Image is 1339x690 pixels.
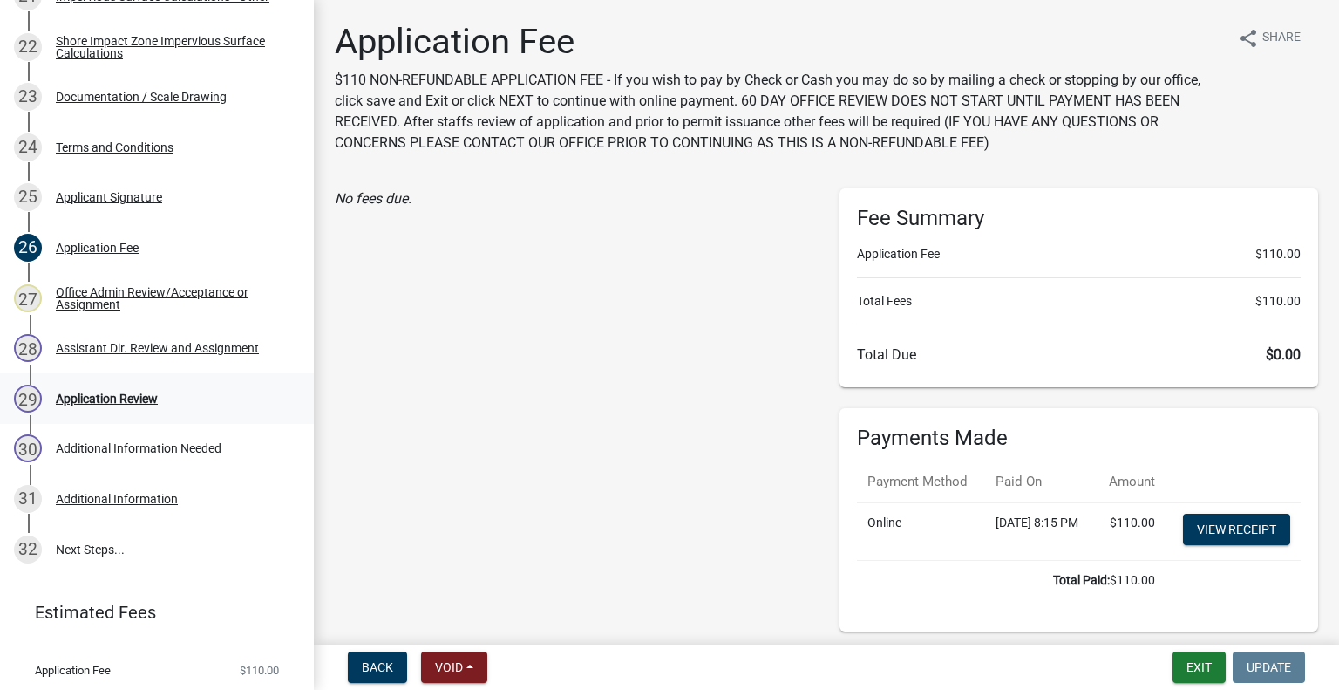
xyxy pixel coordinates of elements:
[1172,652,1226,683] button: Exit
[56,286,286,311] div: Office Admin Review/Acceptance or Assignment
[1224,21,1315,55] button: shareShare
[56,442,221,454] div: Additional Information Needed
[1262,28,1301,49] span: Share
[1094,461,1165,502] th: Amount
[14,33,42,61] div: 22
[1094,502,1165,560] td: $110.00
[857,346,1301,363] h6: Total Due
[14,284,42,312] div: 27
[1247,660,1291,674] span: Update
[14,385,42,413] div: 29
[56,242,139,254] div: Application Fee
[240,665,279,676] span: $110.00
[35,665,111,676] span: Application Fee
[14,434,42,462] div: 30
[857,461,985,502] th: Payment Method
[56,393,158,405] div: Application Review
[14,183,42,211] div: 25
[14,485,42,513] div: 31
[1266,346,1301,363] span: $0.00
[56,141,173,154] div: Terms and Conditions
[1053,573,1110,587] b: Total Paid:
[435,660,463,674] span: Void
[857,292,1301,311] li: Total Fees
[56,35,286,59] div: Shore Impact Zone Impervious Surface Calculations
[56,493,178,505] div: Additional Information
[14,595,286,630] a: Estimated Fees
[1183,514,1290,545] a: View receipt
[857,245,1301,263] li: Application Fee
[335,190,411,207] i: No fees due.
[985,461,1095,502] th: Paid On
[56,191,162,203] div: Applicant Signature
[14,133,42,161] div: 24
[857,560,1166,600] td: $110.00
[14,334,42,362] div: 28
[348,652,407,683] button: Back
[335,21,1224,63] h1: Application Fee
[1238,28,1259,49] i: share
[335,70,1224,154] p: $110 NON-REFUNDABLE APPLICATION FEE - If you wish to pay by Check or Cash you may do so by mailin...
[857,502,985,560] td: Online
[985,502,1095,560] td: [DATE] 8:15 PM
[14,234,42,262] div: 26
[1255,245,1301,263] span: $110.00
[1233,652,1305,683] button: Update
[857,426,1301,451] h6: Payments Made
[14,536,42,564] div: 32
[56,91,227,103] div: Documentation / Scale Drawing
[362,660,393,674] span: Back
[14,83,42,111] div: 23
[56,342,259,354] div: Assistant Dir. Review and Assignment
[421,652,487,683] button: Void
[1255,292,1301,311] span: $110.00
[857,206,1301,231] h6: Fee Summary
